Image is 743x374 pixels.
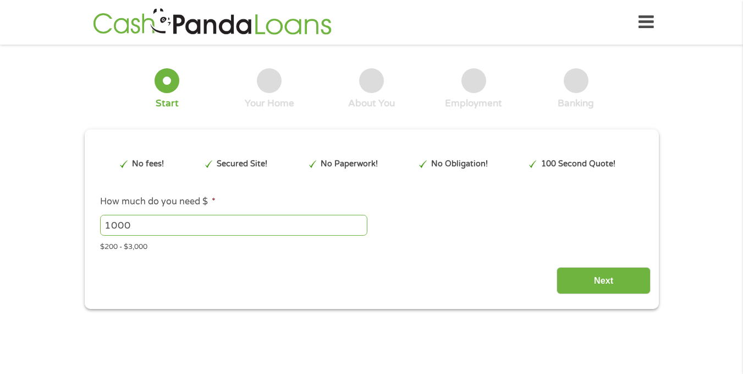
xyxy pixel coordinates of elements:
[321,158,378,170] p: No Paperwork!
[558,97,594,110] div: Banking
[445,97,502,110] div: Employment
[431,158,488,170] p: No Obligation!
[348,97,395,110] div: About You
[541,158,615,170] p: 100 Second Quote!
[90,7,335,38] img: GetLoanNow Logo
[100,238,642,253] div: $200 - $3,000
[132,158,164,170] p: No fees!
[557,267,651,294] input: Next
[100,196,216,208] label: How much do you need $
[245,97,294,110] div: Your Home
[156,97,179,110] div: Start
[217,158,267,170] p: Secured Site!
